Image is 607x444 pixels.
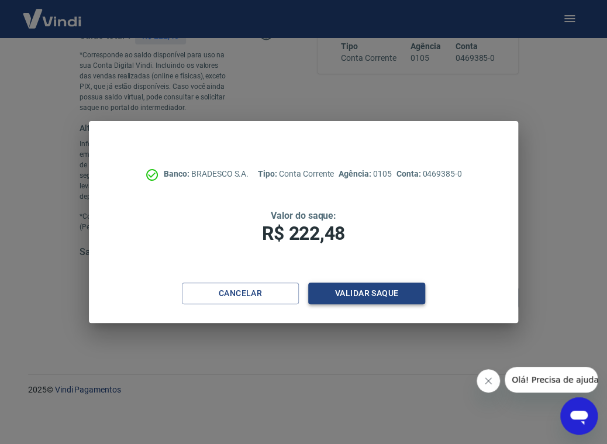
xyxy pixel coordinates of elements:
[258,168,334,180] p: Conta Corrente
[271,210,336,221] span: Valor do saque:
[308,283,425,304] button: Validar saque
[182,283,299,304] button: Cancelar
[164,168,249,180] p: BRADESCO S.A.
[396,168,462,180] p: 0469385-0
[258,169,279,178] span: Tipo:
[396,169,423,178] span: Conta:
[7,8,98,18] span: Olá! Precisa de ajuda?
[505,367,598,393] iframe: Mensagem da empresa
[262,222,345,245] span: R$ 222,48
[339,169,373,178] span: Agência:
[560,397,598,435] iframe: Botão para abrir a janela de mensagens
[164,169,191,178] span: Banco:
[339,168,391,180] p: 0105
[477,369,500,393] iframe: Fechar mensagem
